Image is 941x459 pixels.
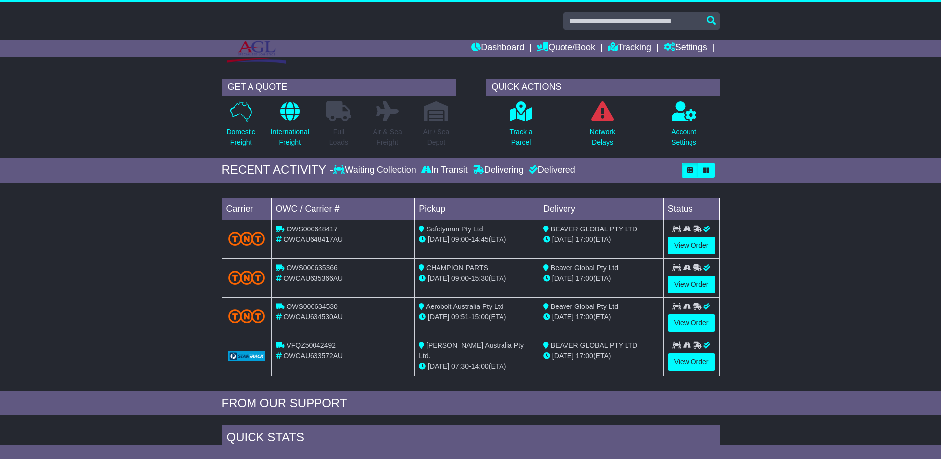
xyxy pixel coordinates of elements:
[471,235,489,243] span: 14:45
[286,225,338,233] span: OWS000648417
[222,396,720,411] div: FROM OUR SUPPORT
[426,264,488,272] span: CHAMPION PARTS
[419,341,524,360] span: [PERSON_NAME] Australia Pty Ltd.
[543,273,659,284] div: (ETA)
[552,274,574,282] span: [DATE]
[543,312,659,322] div: (ETA)
[608,40,651,57] a: Tracking
[286,303,338,310] span: OWS000634530
[428,313,449,321] span: [DATE]
[551,264,618,272] span: Beaver Global Pty Ltd
[271,127,309,148] p: International Freight
[551,341,637,349] span: BEAVER GLOBAL PTY LTD
[509,127,532,148] p: Track a Parcel
[551,303,618,310] span: Beaver Global Pty Ltd
[471,40,524,57] a: Dashboard
[471,274,489,282] span: 15:30
[526,165,575,176] div: Delivered
[228,309,265,323] img: TNT_Domestic.png
[551,225,637,233] span: BEAVER GLOBAL PTY LTD
[451,362,469,370] span: 07:30
[428,362,449,370] span: [DATE]
[668,237,715,254] a: View Order
[590,127,615,148] p: Network Delays
[228,232,265,245] img: TNT_Domestic.png
[423,127,450,148] p: Air / Sea Depot
[470,165,526,176] div: Delivering
[373,127,402,148] p: Air & Sea Freight
[222,198,271,220] td: Carrier
[226,101,255,153] a: DomesticFreight
[428,274,449,282] span: [DATE]
[576,352,593,360] span: 17:00
[668,314,715,332] a: View Order
[589,101,616,153] a: NetworkDelays
[671,101,697,153] a: AccountSettings
[668,276,715,293] a: View Order
[333,165,418,176] div: Waiting Collection
[326,127,351,148] p: Full Loads
[415,198,539,220] td: Pickup
[222,163,334,177] div: RECENT ACTIVITY -
[576,274,593,282] span: 17:00
[419,361,535,372] div: - (ETA)
[576,235,593,243] span: 17:00
[419,165,470,176] div: In Transit
[552,235,574,243] span: [DATE]
[543,234,659,245] div: (ETA)
[537,40,595,57] a: Quote/Book
[486,79,720,96] div: QUICK ACTIONS
[283,235,343,243] span: OWCAU648417AU
[270,101,310,153] a: InternationalFreight
[543,351,659,361] div: (ETA)
[419,312,535,322] div: - (ETA)
[426,303,503,310] span: Aerobolt Australia Pty Ltd
[471,362,489,370] span: 14:00
[668,353,715,371] a: View Order
[539,198,663,220] td: Delivery
[228,351,265,361] img: GetCarrierServiceLogo
[471,313,489,321] span: 15:00
[576,313,593,321] span: 17:00
[419,234,535,245] div: - (ETA)
[552,313,574,321] span: [DATE]
[226,127,255,148] p: Domestic Freight
[286,264,338,272] span: OWS000635366
[552,352,574,360] span: [DATE]
[283,313,343,321] span: OWCAU634530AU
[671,127,696,148] p: Account Settings
[451,274,469,282] span: 09:00
[451,313,469,321] span: 09:51
[663,198,719,220] td: Status
[283,274,343,282] span: OWCAU635366AU
[664,40,707,57] a: Settings
[271,198,415,220] td: OWC / Carrier #
[283,352,343,360] span: OWCAU633572AU
[428,235,449,243] span: [DATE]
[426,225,483,233] span: Safetyman Pty Ltd
[228,271,265,284] img: TNT_Domestic.png
[222,425,720,452] div: Quick Stats
[286,341,336,349] span: VFQZ50042492
[222,79,456,96] div: GET A QUOTE
[451,235,469,243] span: 09:00
[509,101,533,153] a: Track aParcel
[419,273,535,284] div: - (ETA)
